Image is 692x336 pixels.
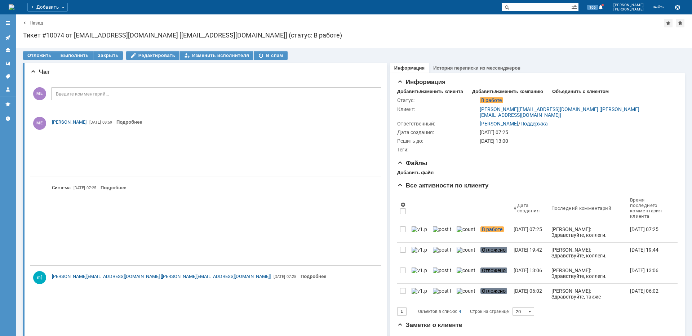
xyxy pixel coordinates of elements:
[52,185,71,190] span: Система
[102,120,112,125] span: 08:59
[397,170,434,176] div: Добавить файл
[630,197,663,219] div: Время последнего комментария клиента
[52,119,86,125] span: [PERSON_NAME]
[478,222,511,242] a: В работе
[459,307,461,316] div: 4
[2,84,14,95] a: Мой профиль
[480,97,503,103] span: В работе
[514,226,542,232] div: [DATE] 07:25
[33,87,46,100] span: МЕ
[514,288,542,294] div: [DATE] 06:02
[676,19,684,27] div: Сделать домашней страницей
[511,263,549,283] a: [DATE] 13:06
[454,243,478,263] a: counter.png
[430,243,454,263] a: post ticket.png
[630,247,658,253] div: [DATE] 19:44
[630,268,658,273] div: [DATE] 13:06
[394,65,425,71] a: Информация
[2,32,14,43] a: Активности
[274,274,285,279] span: [DATE]
[673,3,682,12] button: Сохранить лог
[552,89,609,94] div: Объединить с клиентом
[480,268,507,273] span: Отложено
[480,106,639,118] a: [PERSON_NAME][EMAIL_ADDRESS][DOMAIN_NAME] [[PERSON_NAME][EMAIL_ADDRESS][DOMAIN_NAME]]
[511,243,549,263] a: [DATE] 19:42
[549,284,627,304] a: [PERSON_NAME]: Здравствуйте, также фиксируем восстановление связи с причалом. Спасибо за ответ. B...
[412,268,427,273] img: v1.png
[551,268,624,319] div: [PERSON_NAME]: Здравствуйте, коллеги. Наблюдается авария на промежуточном узле транспортной сети/...
[409,243,430,263] a: v1.png
[409,222,430,242] a: v1.png
[409,263,430,283] a: v1.png
[478,284,511,304] a: Отложено
[101,185,127,190] a: Подробнее
[480,121,518,127] a: [PERSON_NAME]
[511,222,549,242] a: [DATE] 07:25
[52,184,71,191] span: Система
[454,222,478,242] a: counter.png
[627,194,672,222] th: Время последнего комментария клиента
[613,3,644,7] span: [PERSON_NAME]
[397,106,478,112] div: Клиент:
[627,222,672,242] a: [DATE] 07:25
[430,263,454,283] a: post ticket.png
[480,247,507,253] span: Отложено
[287,274,296,279] span: 07:25
[571,3,578,10] span: Расширенный поиск
[478,243,511,263] a: Отложено
[30,20,43,26] a: Назад
[430,284,454,304] a: post ticket.png
[74,186,85,190] span: [DATE]
[587,5,598,10] span: 106
[511,194,549,222] th: Дата создания
[30,68,50,75] span: Чат
[457,226,475,232] img: counter.png
[397,182,489,189] span: Все активности по клиенту
[627,284,672,304] a: [DATE] 06:02
[549,263,627,283] a: [PERSON_NAME]: Здравствуйте, коллеги. Наблюдается авария на промежуточном узле транспортной сети/...
[472,89,543,94] div: Добавить/изменить компанию
[397,322,462,328] span: Заметки о клиенте
[23,32,685,39] div: Тикет #10074 от [EMAIL_ADDRESS][DOMAIN_NAME] [[EMAIL_ADDRESS][DOMAIN_NAME]] (статус: В работе)
[397,79,445,85] span: Информация
[433,247,451,253] img: post ticket.png
[433,268,451,273] img: post ticket.png
[430,222,454,242] a: post ticket.png
[480,129,673,135] div: [DATE] 07:25
[397,89,463,94] div: Добавить/изменить клиента
[400,202,406,208] span: Настройки
[630,288,658,294] div: [DATE] 06:02
[52,273,271,280] a: [PERSON_NAME][EMAIL_ADDRESS][DOMAIN_NAME] [[PERSON_NAME][EMAIL_ADDRESS][DOMAIN_NAME]]
[551,205,611,211] div: Последний комментарий
[480,226,504,232] span: В работе
[397,129,478,135] div: Дата создания:
[409,284,430,304] a: v1.png
[664,19,673,27] div: Добавить в избранное
[457,288,475,294] img: counter.png
[480,121,548,127] div: /
[517,203,540,213] div: Дата создания
[397,147,478,152] div: Теги:
[52,274,271,279] span: [PERSON_NAME][EMAIL_ADDRESS][DOMAIN_NAME] [[PERSON_NAME][EMAIL_ADDRESS][DOMAIN_NAME]]
[9,4,14,10] img: logo
[433,65,520,71] a: История переписки из мессенджеров
[412,247,427,253] img: v1.png
[86,186,96,190] span: 07:25
[627,243,672,263] a: [DATE] 19:44
[397,138,478,144] div: Решить до:
[418,307,510,316] i: Строк на странице:
[511,284,549,304] a: [DATE] 06:02
[412,226,427,232] img: v1.png
[457,247,475,253] img: counter.png
[613,7,644,12] span: [PERSON_NAME]
[514,268,542,273] div: [DATE] 13:06
[9,4,14,10] a: Перейти на домашнюю страницу
[2,45,14,56] a: Клиенты
[2,58,14,69] a: Шаблоны комментариев
[454,284,478,304] a: counter.png
[630,226,658,232] div: [DATE] 07:25
[480,138,508,144] span: [DATE] 13:00
[412,288,427,294] img: v1.png
[433,288,451,294] img: post ticket.png
[549,243,627,263] a: [PERSON_NAME]: Здравствуйте, коллеги. Фиксируем недоступность приемного оборудования, со стороны ...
